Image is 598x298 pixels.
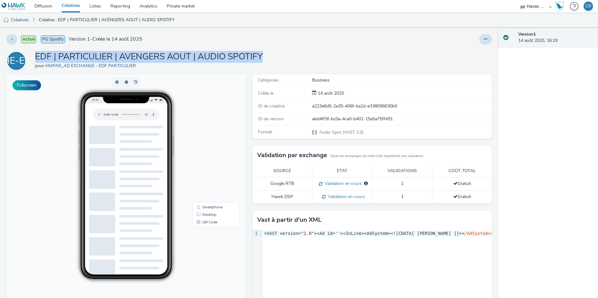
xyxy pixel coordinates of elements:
[188,129,232,137] li: Smartphone
[41,35,65,43] span: PG Spotify
[258,90,273,96] span: Créée le
[35,63,45,69] span: pour
[555,1,564,11] img: Hawk Academy
[21,35,36,43] span: Activé
[464,231,580,236] span: /AdSystem><AdTitle><![CDATA[ Test_Hawk ]]></
[258,116,284,122] span: ID de version
[36,12,178,27] a: Créative : EDF | PARTICULIER | AVENGERS AOUT | AUDIO SPOTIFY
[252,231,259,237] div: 1
[432,165,492,177] th: Coût total
[372,165,432,177] th: Validations
[188,144,232,152] li: QR Code
[252,177,312,191] td: Google RTB
[13,80,41,90] button: Fullscreen
[85,24,92,27] span: 10:31
[258,77,279,83] span: Catégories
[401,194,403,200] span: 1
[258,103,285,109] span: ID de créative
[3,52,30,70] div: HE-EP
[518,31,593,44] div: 14 août 2025, 16:19
[326,194,365,200] span: Validation en cours
[322,181,362,186] span: Validation en cours
[45,63,139,69] a: HMPAR_AD EXCHANGE - EDF PARTICULIER
[317,90,344,96] span: 14 août 2025
[330,154,423,159] small: Seuls les exchanges de cette liste requièrent une validation
[252,165,312,177] th: Source
[257,151,327,160] h3: Validation par exchange
[317,90,344,97] div: Création 14 août 2025, 16:19
[518,31,536,37] strong: Version 1
[301,231,314,236] span: "2.0"
[585,2,591,11] div: CR
[312,165,372,177] th: Etat
[257,215,322,225] h3: Vast à partir d'un XML
[335,231,341,236] span: ''
[312,116,491,122] div: abd4ff3f-bc0a-4ca0-b401-15a5a75ff491
[196,131,216,135] span: Smartphone
[35,51,263,63] h1: EDF | PARTICULIER | AVENGERS AOUT | AUDIO SPOTIFY
[188,137,232,144] li: Desktop
[453,181,471,186] span: Gratuit
[252,191,312,204] td: Hawk DSP
[6,58,29,64] a: HE-EP
[318,129,363,135] span: Audio Spot (VAST 2.0)
[69,36,142,43] span: Version 1 - Créée le 14 août 2025
[196,139,210,142] span: Desktop
[312,77,491,83] div: Business
[453,194,471,200] span: Gratuit
[555,1,567,11] a: Hawk Academy
[258,129,272,135] span: Format
[196,146,211,150] span: QR Code
[312,103,491,109] div: a223e6d5-2e35-406f-ba2d-e338096630b0
[3,17,9,23] img: audio
[401,181,403,186] span: 1
[2,2,26,10] img: undefined Logo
